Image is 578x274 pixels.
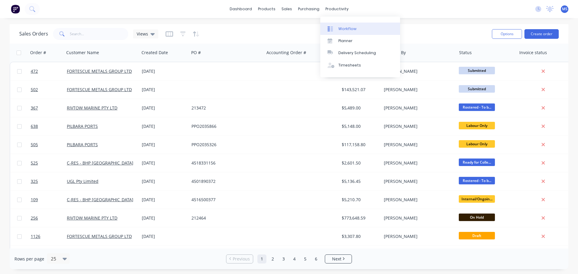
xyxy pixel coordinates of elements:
[67,233,132,239] a: FORTESCUE METALS GROUP LTD
[31,105,38,111] span: 367
[342,160,377,166] div: $2,601.50
[31,99,67,117] a: 367
[67,123,98,129] a: PILBARA PORTS
[67,160,133,166] a: C-RES - BHP [GEOGRAPHIC_DATA]
[295,5,322,14] div: purchasing
[384,178,451,184] div: [PERSON_NAME]
[384,123,451,129] div: [PERSON_NAME]
[191,123,258,129] div: PPO2035866
[459,140,495,148] span: Labour Only
[459,122,495,129] span: Labour Only
[338,50,376,56] div: Delivery Scheduling
[142,160,187,166] div: [DATE]
[290,254,299,263] a: Page 4
[142,142,187,148] div: [DATE]
[459,232,495,239] span: Draft
[191,160,258,166] div: 4518331156
[320,59,400,71] a: Timesheets
[459,177,495,184] span: Rostered - To b...
[31,142,38,148] span: 505
[342,105,377,111] div: $5,489.00
[384,215,451,221] div: [PERSON_NAME]
[142,233,187,239] div: [DATE]
[67,215,117,221] a: RIVTOW MARINE PTY LTD
[66,50,99,56] div: Customer Name
[142,197,187,203] div: [DATE]
[459,85,495,93] span: Submitted
[142,123,187,129] div: [DATE]
[191,50,201,56] div: PO #
[31,209,67,227] a: 256
[342,123,377,129] div: $5,148.00
[191,215,258,221] div: 212464
[384,197,451,203] div: [PERSON_NAME]
[31,197,38,203] span: 109
[338,26,356,32] div: Workflow
[255,5,278,14] div: products
[384,160,451,166] div: [PERSON_NAME]
[142,178,187,184] div: [DATE]
[320,47,400,59] a: Delivery Scheduling
[30,50,46,56] div: Order #
[31,62,67,80] a: 472
[142,68,187,74] div: [DATE]
[279,254,288,263] a: Page 3
[233,256,250,262] span: Previous
[459,103,495,111] span: Rostered - To b...
[14,256,44,262] span: Rows per page
[338,63,361,68] div: Timesheets
[384,87,451,93] div: [PERSON_NAME]
[562,6,567,12] span: MS
[31,123,38,129] span: 638
[31,233,40,239] span: 1126
[67,105,117,111] a: RIVTOW MARINE PTY LTD
[31,117,67,135] a: 638
[31,191,67,209] a: 109
[67,178,98,184] a: UGL Pty Limited
[31,68,38,74] span: 472
[141,50,168,56] div: Created Date
[384,233,451,239] div: [PERSON_NAME]
[312,254,321,263] a: Page 6
[459,195,495,203] span: Internal/Ongoin...
[142,87,187,93] div: [DATE]
[67,142,98,147] a: PILBARA PORTS
[142,105,187,111] div: [DATE]
[70,28,129,40] input: Search...
[342,197,377,203] div: $5,210.70
[191,105,258,111] div: 213472
[31,87,38,93] span: 502
[325,256,352,262] a: Next page
[257,254,266,263] a: Page 1 is your current page
[342,178,377,184] div: $5,136.45
[191,178,258,184] div: 4501890372
[301,254,310,263] a: Page 5
[338,38,353,44] div: Planner
[31,154,67,172] a: 525
[31,172,67,190] a: 325
[31,81,67,99] a: 502
[191,142,258,148] div: PPO2035326
[519,50,547,56] div: Invoice status
[332,256,341,262] span: Next
[19,31,48,37] h1: Sales Orders
[227,5,255,14] a: dashboard
[11,5,20,14] img: Factory
[342,215,377,221] div: $773,648.59
[67,87,132,92] a: FORTESCUE METALS GROUP LTD
[278,5,295,14] div: sales
[459,214,495,221] span: On Hold
[384,105,451,111] div: [PERSON_NAME]
[31,246,67,264] a: 1057
[342,233,377,239] div: $3,307.80
[384,142,451,148] div: [PERSON_NAME]
[459,159,495,166] span: Ready for Colle...
[142,215,187,221] div: [DATE]
[268,254,277,263] a: Page 2
[266,50,306,56] div: Accounting Order #
[459,67,495,74] span: Submitted
[137,31,148,37] span: Views
[31,136,67,154] a: 505
[191,197,258,203] div: 4516500377
[67,197,133,202] a: C-RES - BHP [GEOGRAPHIC_DATA]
